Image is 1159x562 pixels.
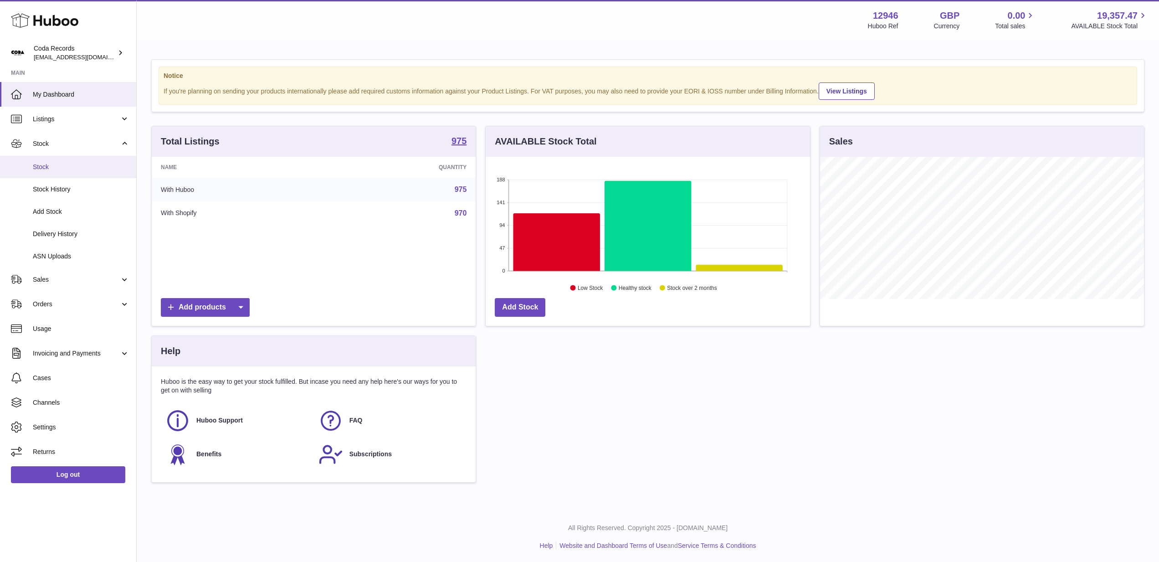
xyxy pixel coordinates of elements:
[500,222,505,228] text: 94
[940,10,959,22] strong: GBP
[327,157,476,178] th: Quantity
[995,22,1036,31] span: Total sales
[33,325,129,333] span: Usage
[33,185,129,194] span: Stock History
[497,177,505,182] text: 188
[1071,10,1148,31] a: 19,357.47 AVAILABLE Stock Total
[1097,10,1138,22] span: 19,357.47
[33,252,129,261] span: ASN Uploads
[829,135,853,148] h3: Sales
[619,285,652,291] text: Healthy stock
[1008,10,1026,22] span: 0.00
[868,22,898,31] div: Huboo Ref
[33,275,120,284] span: Sales
[33,448,129,456] span: Returns
[451,136,467,147] a: 975
[934,22,960,31] div: Currency
[451,136,467,145] strong: 975
[495,135,596,148] h3: AVAILABLE Stock Total
[33,207,129,216] span: Add Stock
[196,450,221,459] span: Benefits
[667,285,717,291] text: Stock over 2 months
[495,298,545,317] a: Add Stock
[165,408,309,433] a: Huboo Support
[873,10,898,22] strong: 12946
[161,135,220,148] h3: Total Listings
[161,345,180,357] h3: Help
[164,81,1132,100] div: If you're planning on sending your products internationally please add required customs informati...
[1071,22,1148,31] span: AVAILABLE Stock Total
[678,542,756,549] a: Service Terms & Conditions
[33,115,120,124] span: Listings
[33,230,129,238] span: Delivery History
[11,46,25,60] img: haz@pcatmedia.com
[161,298,250,317] a: Add products
[556,541,756,550] li: and
[165,442,309,467] a: Benefits
[152,157,327,178] th: Name
[33,139,120,148] span: Stock
[497,200,505,205] text: 141
[455,209,467,217] a: 970
[196,416,243,425] span: Huboo Support
[144,524,1152,532] p: All Rights Reserved. Copyright 2025 - [DOMAIN_NAME]
[578,285,603,291] text: Low Stock
[33,423,129,432] span: Settings
[33,349,120,358] span: Invoicing and Payments
[995,10,1036,31] a: 0.00 Total sales
[164,72,1132,80] strong: Notice
[318,442,462,467] a: Subscriptions
[152,201,327,225] td: With Shopify
[500,245,505,251] text: 47
[152,178,327,201] td: With Huboo
[455,186,467,193] a: 975
[33,90,129,99] span: My Dashboard
[33,300,120,309] span: Orders
[33,398,129,407] span: Channels
[34,53,134,61] span: [EMAIL_ADDRESS][DOMAIN_NAME]
[349,416,363,425] span: FAQ
[33,374,129,382] span: Cases
[161,377,467,395] p: Huboo is the easy way to get your stock fulfilled. But incase you need any help here's our ways f...
[11,466,125,483] a: Log out
[34,44,116,62] div: Coda Records
[559,542,667,549] a: Website and Dashboard Terms of Use
[318,408,462,433] a: FAQ
[349,450,392,459] span: Subscriptions
[540,542,553,549] a: Help
[33,163,129,171] span: Stock
[819,82,875,100] a: View Listings
[503,268,505,273] text: 0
